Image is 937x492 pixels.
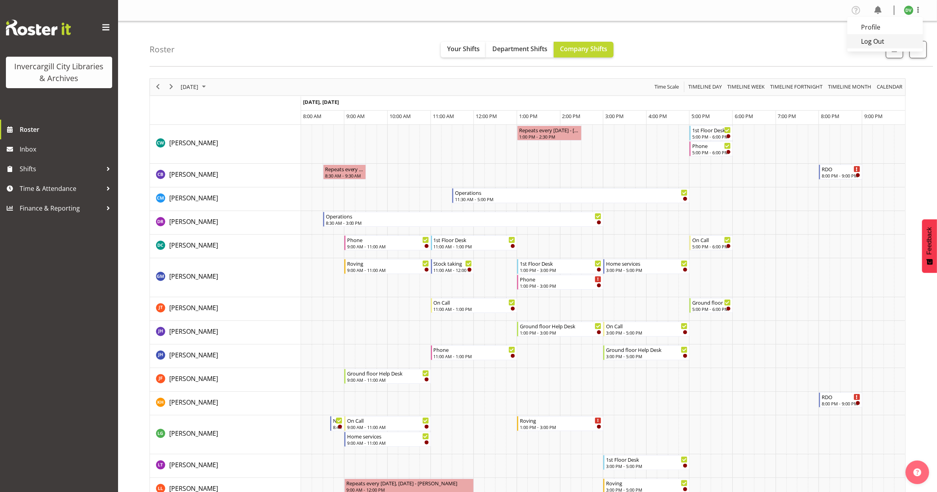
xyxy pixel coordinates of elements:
[169,374,218,383] span: [PERSON_NAME]
[20,202,102,214] span: Finance & Reporting
[606,329,688,336] div: 3:00 PM - 5:00 PM
[778,113,797,120] span: 7:00 PM
[692,149,731,155] div: 5:00 PM - 6:00 PM
[150,415,301,454] td: Lisa Griffiths resource
[692,133,731,140] div: 5:00 PM - 6:00 PM
[726,82,765,92] span: Timeline Week
[431,259,474,274] div: Gabriel McKay Smith"s event - Stock taking Begin From Friday, October 10, 2025 at 11:00:00 AM GMT...
[344,432,431,447] div: Lisa Griffiths"s event - Home services Begin From Friday, October 10, 2025 at 9:00:00 AM GMT+13:0...
[347,377,429,383] div: 9:00 AM - 11:00 AM
[20,163,102,175] span: Shifts
[904,6,913,15] img: desk-view11665.jpg
[166,82,177,92] button: Next
[344,369,431,384] div: Joanne Forbes"s event - Ground floor Help Desk Begin From Friday, October 10, 2025 at 9:00:00 AM ...
[606,353,688,359] div: 3:00 PM - 5:00 PM
[169,461,218,469] span: [PERSON_NAME]
[333,416,343,424] div: Newspapers
[153,82,163,92] button: Previous
[517,126,582,141] div: Catherine Wilson"s event - Repeats every friday - Catherine Wilson Begin From Friday, October 10,...
[150,344,301,368] td: Jillian Hunter resource
[347,243,429,250] div: 9:00 AM - 11:00 AM
[653,82,680,92] button: Time Scale
[691,113,710,120] span: 5:00 PM
[347,432,429,440] div: Home services
[819,392,862,407] div: Kaela Harley"s event - RDO Begin From Friday, October 10, 2025 at 8:00:00 PM GMT+13:00 Ends At Fr...
[150,454,301,478] td: Lyndsay Tautari resource
[347,259,429,267] div: Roving
[346,479,472,487] div: Repeats every [DATE], [DATE] - [PERSON_NAME]
[913,468,921,476] img: help-xxl-2.png
[554,42,614,57] button: Company Shifts
[169,327,218,336] a: [PERSON_NAME]
[692,298,731,306] div: Ground floor Help Desk
[150,235,301,258] td: Donald Cunningham resource
[822,172,860,179] div: 8:00 PM - 9:00 PM
[150,321,301,344] td: Jill Harpur resource
[390,113,411,120] span: 10:00 AM
[169,217,218,226] span: [PERSON_NAME]
[347,369,429,377] div: Ground floor Help Desk
[520,322,601,330] div: Ground floor Help Desk
[169,272,218,281] a: [PERSON_NAME]
[476,113,497,120] span: 12:00 PM
[692,306,731,312] div: 5:00 PM - 6:00 PM
[431,235,517,250] div: Donald Cunningham"s event - 1st Floor Desk Begin From Friday, October 10, 2025 at 11:00:00 AM GMT...
[769,82,824,92] button: Fortnight
[603,322,689,337] div: Jill Harpur"s event - On Call Begin From Friday, October 10, 2025 at 3:00:00 PM GMT+13:00 Ends At...
[606,259,688,267] div: Home services
[434,353,515,359] div: 11:00 AM - 1:00 PM
[347,236,429,244] div: Phone
[520,283,601,289] div: 1:00 PM - 3:00 PM
[150,368,301,392] td: Joanne Forbes resource
[434,259,472,267] div: Stock taking
[346,113,365,120] span: 9:00 AM
[926,227,933,255] span: Feedback
[689,141,733,156] div: Catherine Wilson"s event - Phone Begin From Friday, October 10, 2025 at 5:00:00 PM GMT+13:00 Ends...
[726,82,766,92] button: Timeline Week
[303,113,322,120] span: 8:00 AM
[520,267,601,273] div: 1:00 PM - 3:00 PM
[169,303,218,313] a: [PERSON_NAME]
[606,479,688,487] div: Roving
[151,79,164,95] div: previous period
[847,34,923,48] a: Log Out
[687,82,723,92] button: Timeline Day
[603,345,689,360] div: Jillian Hunter"s event - Ground floor Help Desk Begin From Friday, October 10, 2025 at 3:00:00 PM...
[325,172,364,179] div: 8:30 AM - 9:30 AM
[434,306,515,312] div: 11:00 AM - 1:00 PM
[434,346,515,353] div: Phone
[560,44,607,53] span: Company Shifts
[434,243,515,250] div: 11:00 AM - 1:00 PM
[344,259,431,274] div: Gabriel McKay Smith"s event - Roving Begin From Friday, October 10, 2025 at 9:00:00 AM GMT+13:00 ...
[517,275,603,290] div: Gabriel McKay Smith"s event - Phone Begin From Friday, October 10, 2025 at 1:00:00 PM GMT+13:00 E...
[606,463,688,469] div: 3:00 PM - 5:00 PM
[150,258,301,297] td: Gabriel McKay Smith resource
[434,236,515,244] div: 1st Floor Desk
[20,143,114,155] span: Inbox
[447,44,480,53] span: Your Shifts
[178,79,211,95] div: October 10, 2025
[606,455,688,463] div: 1st Floor Desk
[150,392,301,415] td: Kaela Harley resource
[520,329,601,336] div: 1:00 PM - 3:00 PM
[169,429,218,438] span: [PERSON_NAME]
[169,351,218,359] span: [PERSON_NAME]
[517,322,603,337] div: Jill Harpur"s event - Ground floor Help Desk Begin From Friday, October 10, 2025 at 1:00:00 PM GM...
[303,98,339,105] span: [DATE], [DATE]
[347,416,429,424] div: On Call
[827,82,873,92] button: Timeline Month
[6,20,71,35] img: Rosterit website logo
[562,113,581,120] span: 2:00 PM
[150,297,301,321] td: Glen Tomlinson resource
[492,44,547,53] span: Department Shifts
[326,212,601,220] div: Operations
[606,267,688,273] div: 3:00 PM - 5:00 PM
[822,400,860,407] div: 8:00 PM - 9:00 PM
[169,194,218,202] span: [PERSON_NAME]
[517,259,603,274] div: Gabriel McKay Smith"s event - 1st Floor Desk Begin From Friday, October 10, 2025 at 1:00:00 PM GM...
[692,142,731,150] div: Phone
[150,211,301,235] td: Debra Robinson resource
[164,79,178,95] div: next period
